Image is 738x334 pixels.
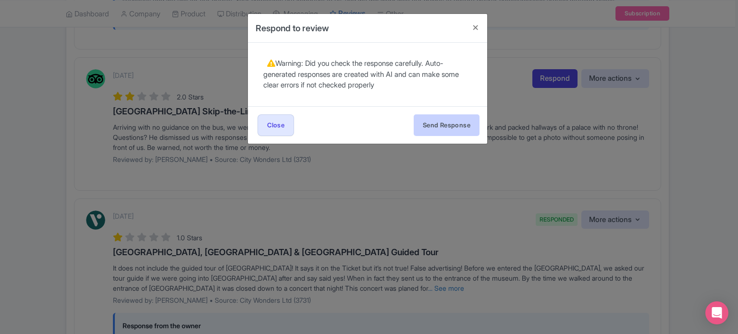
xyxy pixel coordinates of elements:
div: Open Intercom Messenger [705,301,728,324]
h4: Respond to review [256,22,329,35]
div: Warning: Did you check the response carefully. Auto-generated responses are created with AI and c... [263,58,472,91]
button: Close [464,14,487,41]
a: Close [258,114,294,136]
button: Send Response [414,114,480,136]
